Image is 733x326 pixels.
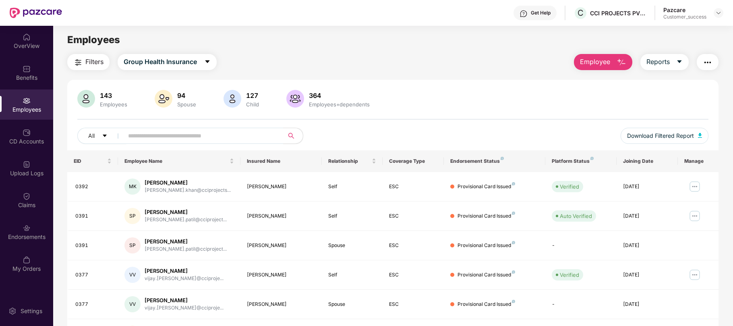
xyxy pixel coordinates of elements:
span: All [88,131,95,140]
div: [PERSON_NAME] [145,208,227,216]
th: Insured Name [240,150,322,172]
img: svg+xml;base64,PHN2ZyB4bWxucz0iaHR0cDovL3d3dy53My5vcmcvMjAwMC9zdmciIHdpZHRoPSI4IiBoZWlnaHQ9IjgiIH... [512,300,515,303]
td: - [545,231,617,260]
span: caret-down [102,133,108,139]
div: Provisional Card Issued [458,271,515,279]
span: Group Health Insurance [124,57,197,67]
button: Allcaret-down [77,128,126,144]
div: Provisional Card Issued [458,301,515,308]
div: vijay.[PERSON_NAME]@cciproje... [145,275,224,282]
div: 143 [98,91,129,100]
div: [PERSON_NAME] [247,183,315,191]
img: svg+xml;base64,PHN2ZyB4bWxucz0iaHR0cDovL3d3dy53My5vcmcvMjAwMC9zdmciIHdpZHRoPSI4IiBoZWlnaHQ9IjgiIH... [501,157,504,160]
div: [PERSON_NAME] [247,242,315,249]
div: [PERSON_NAME].khan@cciprojects... [145,187,231,194]
div: Child [244,101,261,108]
img: svg+xml;base64,PHN2ZyB4bWxucz0iaHR0cDovL3d3dy53My5vcmcvMjAwMC9zdmciIHhtbG5zOnhsaW5rPSJodHRwOi8vd3... [77,90,95,108]
td: - [545,290,617,319]
div: VV [124,267,141,283]
div: vijay.[PERSON_NAME]@cciproje... [145,304,224,312]
div: [PERSON_NAME] [145,297,224,304]
span: Download Filtered Report [627,131,694,140]
div: Settings [18,307,45,315]
div: CCI PROJECTS PVT LTD [590,9,646,17]
img: svg+xml;base64,PHN2ZyBpZD0iTXlfT3JkZXJzIiBkYXRhLW5hbWU9Ik15IE9yZGVycyIgeG1sbnM9Imh0dHA6Ly93d3cudz... [23,256,31,264]
img: svg+xml;base64,PHN2ZyBpZD0iU2V0dGluZy0yMHgyMCIgeG1sbnM9Imh0dHA6Ly93d3cudzMub3JnLzIwMDAvc3ZnIiB3aW... [8,307,17,315]
div: MK [124,179,141,195]
div: Platform Status [552,158,610,164]
div: Self [328,271,377,279]
div: Self [328,183,377,191]
span: EID [74,158,106,164]
th: Manage [678,150,719,172]
th: Relationship [322,150,383,172]
button: Download Filtered Report [621,128,708,144]
span: Filters [85,57,104,67]
button: search [283,128,303,144]
img: manageButton [688,268,701,281]
div: [PERSON_NAME].patil@cciproject... [145,216,227,224]
div: Endorsement Status [450,158,539,164]
div: [PERSON_NAME] [145,179,231,187]
img: svg+xml;base64,PHN2ZyB4bWxucz0iaHR0cDovL3d3dy53My5vcmcvMjAwMC9zdmciIHdpZHRoPSIyNCIgaGVpZ2h0PSIyNC... [73,58,83,67]
img: manageButton [688,210,701,222]
div: 94 [176,91,198,100]
img: svg+xml;base64,PHN2ZyB4bWxucz0iaHR0cDovL3d3dy53My5vcmcvMjAwMC9zdmciIHdpZHRoPSI4IiBoZWlnaHQ9IjgiIH... [512,212,515,215]
div: [PERSON_NAME] [145,267,224,275]
div: ESC [389,271,437,279]
div: [DATE] [623,301,671,308]
div: [PERSON_NAME] [247,212,315,220]
div: [PERSON_NAME] [247,301,315,308]
span: search [283,133,299,139]
div: 0377 [75,271,112,279]
img: svg+xml;base64,PHN2ZyBpZD0iVXBsb2FkX0xvZ3MiIGRhdGEtbmFtZT0iVXBsb2FkIExvZ3MiIHhtbG5zPSJodHRwOi8vd3... [23,160,31,168]
img: svg+xml;base64,PHN2ZyBpZD0iQ2xhaW0iIHhtbG5zPSJodHRwOi8vd3d3LnczLm9yZy8yMDAwL3N2ZyIgd2lkdGg9IjIwIi... [23,192,31,200]
div: [PERSON_NAME] [145,238,227,245]
div: [DATE] [623,183,671,191]
div: ESC [389,212,437,220]
div: ESC [389,242,437,249]
div: 0377 [75,301,112,308]
div: 0391 [75,212,112,220]
div: 0392 [75,183,112,191]
span: Employee Name [124,158,228,164]
div: Get Help [531,10,551,16]
span: Reports [646,57,670,67]
img: svg+xml;base64,PHN2ZyB4bWxucz0iaHR0cDovL3d3dy53My5vcmcvMjAwMC9zdmciIHdpZHRoPSI4IiBoZWlnaHQ9IjgiIH... [512,270,515,274]
img: svg+xml;base64,PHN2ZyBpZD0iSG9tZSIgeG1sbnM9Imh0dHA6Ly93d3cudzMub3JnLzIwMDAvc3ZnIiB3aWR0aD0iMjAiIG... [23,33,31,41]
img: New Pazcare Logo [10,8,62,18]
img: svg+xml;base64,PHN2ZyB4bWxucz0iaHR0cDovL3d3dy53My5vcmcvMjAwMC9zdmciIHhtbG5zOnhsaW5rPSJodHRwOi8vd3... [617,58,626,67]
div: 127 [244,91,261,100]
button: Employee [574,54,632,70]
div: SP [124,237,141,253]
th: Coverage Type [383,150,444,172]
div: [PERSON_NAME] [247,271,315,279]
img: svg+xml;base64,PHN2ZyBpZD0iRW5kb3JzZW1lbnRzIiB4bWxucz0iaHR0cDovL3d3dy53My5vcmcvMjAwMC9zdmciIHdpZH... [23,224,31,232]
div: [DATE] [623,212,671,220]
div: Provisional Card Issued [458,212,515,220]
div: Provisional Card Issued [458,183,515,191]
div: SP [124,208,141,224]
img: svg+xml;base64,PHN2ZyBpZD0iRHJvcGRvd24tMzJ4MzIiIHhtbG5zPSJodHRwOi8vd3d3LnczLm9yZy8yMDAwL3N2ZyIgd2... [715,10,722,16]
img: svg+xml;base64,PHN2ZyB4bWxucz0iaHR0cDovL3d3dy53My5vcmcvMjAwMC9zdmciIHdpZHRoPSI4IiBoZWlnaHQ9IjgiIH... [590,157,594,160]
img: svg+xml;base64,PHN2ZyB4bWxucz0iaHR0cDovL3d3dy53My5vcmcvMjAwMC9zdmciIHdpZHRoPSI4IiBoZWlnaHQ9IjgiIH... [512,182,515,185]
div: VV [124,296,141,312]
span: C [578,8,584,18]
div: Spouse [328,301,377,308]
img: svg+xml;base64,PHN2ZyB4bWxucz0iaHR0cDovL3d3dy53My5vcmcvMjAwMC9zdmciIHhtbG5zOnhsaW5rPSJodHRwOi8vd3... [155,90,172,108]
div: Spouse [176,101,198,108]
div: ESC [389,183,437,191]
div: ESC [389,301,437,308]
div: Provisional Card Issued [458,242,515,249]
img: svg+xml;base64,PHN2ZyBpZD0iRW1wbG95ZWVzIiB4bWxucz0iaHR0cDovL3d3dy53My5vcmcvMjAwMC9zdmciIHdpZHRoPS... [23,97,31,105]
span: Employees [67,34,120,46]
button: Filters [67,54,110,70]
div: Verified [560,271,579,279]
img: svg+xml;base64,PHN2ZyB4bWxucz0iaHR0cDovL3d3dy53My5vcmcvMjAwMC9zdmciIHdpZHRoPSI4IiBoZWlnaHQ9IjgiIH... [512,241,515,244]
span: caret-down [204,58,211,66]
span: caret-down [676,58,683,66]
img: svg+xml;base64,PHN2ZyB4bWxucz0iaHR0cDovL3d3dy53My5vcmcvMjAwMC9zdmciIHhtbG5zOnhsaW5rPSJodHRwOi8vd3... [286,90,304,108]
img: manageButton [688,180,701,193]
div: Employees+dependents [307,101,371,108]
button: Group Health Insurancecaret-down [118,54,217,70]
